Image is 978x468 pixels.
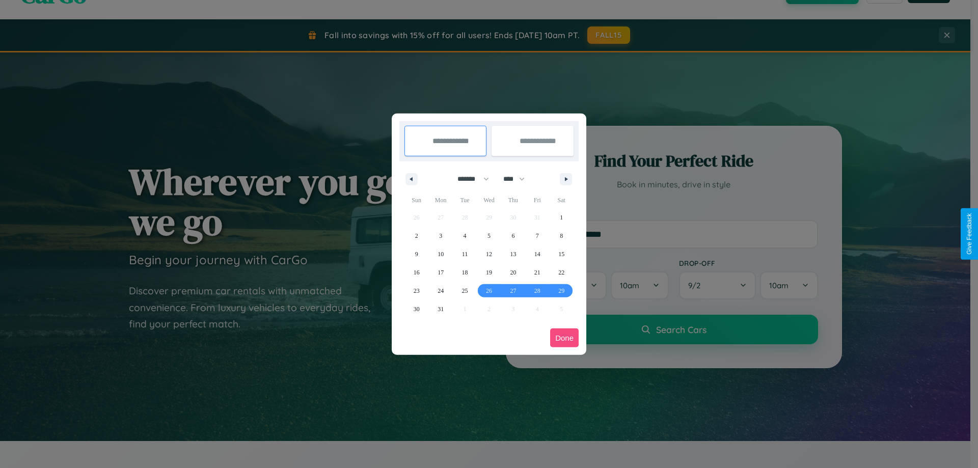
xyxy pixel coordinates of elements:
span: 5 [487,227,491,245]
span: 10 [438,245,444,263]
span: 23 [414,282,420,300]
button: 5 [477,227,501,245]
button: 18 [453,263,477,282]
span: 1 [560,208,563,227]
span: 2 [415,227,418,245]
span: 26 [486,282,492,300]
button: 9 [404,245,428,263]
span: 15 [558,245,564,263]
span: 29 [558,282,564,300]
button: 4 [453,227,477,245]
span: 11 [462,245,468,263]
button: 11 [453,245,477,263]
button: 13 [501,245,525,263]
span: 22 [558,263,564,282]
button: 8 [550,227,574,245]
span: 14 [534,245,540,263]
span: 20 [510,263,516,282]
span: 31 [438,300,444,318]
button: 25 [453,282,477,300]
button: 22 [550,263,574,282]
span: 12 [486,245,492,263]
span: 25 [462,282,468,300]
span: 19 [486,263,492,282]
button: 7 [525,227,549,245]
button: 31 [428,300,452,318]
span: Sun [404,192,428,208]
div: Give Feedback [966,213,973,255]
button: 26 [477,282,501,300]
button: 2 [404,227,428,245]
button: Done [550,328,579,347]
button: 10 [428,245,452,263]
span: 16 [414,263,420,282]
span: Tue [453,192,477,208]
span: Thu [501,192,525,208]
span: 18 [462,263,468,282]
button: 6 [501,227,525,245]
span: 28 [534,282,540,300]
span: 7 [536,227,539,245]
span: 30 [414,300,420,318]
span: Wed [477,192,501,208]
button: 14 [525,245,549,263]
span: 3 [439,227,442,245]
button: 3 [428,227,452,245]
button: 28 [525,282,549,300]
button: 30 [404,300,428,318]
button: 1 [550,208,574,227]
button: 24 [428,282,452,300]
span: 17 [438,263,444,282]
span: Fri [525,192,549,208]
button: 23 [404,282,428,300]
span: 24 [438,282,444,300]
button: 29 [550,282,574,300]
button: 15 [550,245,574,263]
span: 27 [510,282,516,300]
button: 17 [428,263,452,282]
button: 19 [477,263,501,282]
button: 16 [404,263,428,282]
span: 6 [511,227,514,245]
button: 27 [501,282,525,300]
span: Sat [550,192,574,208]
button: 20 [501,263,525,282]
span: 9 [415,245,418,263]
button: 12 [477,245,501,263]
span: 13 [510,245,516,263]
span: 4 [464,227,467,245]
button: 21 [525,263,549,282]
span: 8 [560,227,563,245]
span: Mon [428,192,452,208]
span: 21 [534,263,540,282]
